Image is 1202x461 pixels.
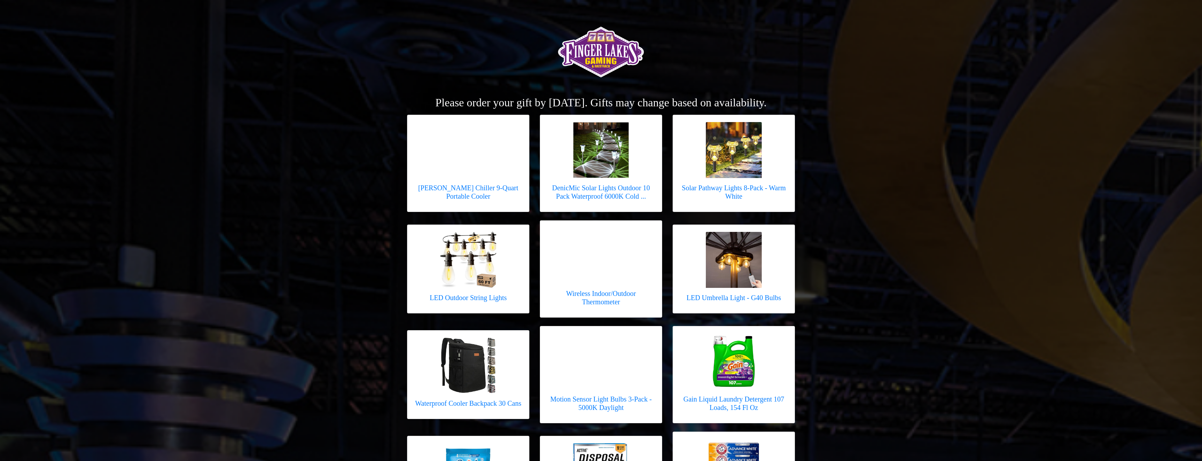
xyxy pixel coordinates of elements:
img: Logo [556,17,646,87]
a: Waterproof Cooler Backpack 30 Cans Waterproof Cooler Backpack 30 Cans [415,338,521,412]
a: LED Umbrella Light - G40 Bulbs LED Umbrella Light - G40 Bulbs [687,232,781,306]
h5: LED Outdoor String Lights [430,293,507,302]
h5: Wireless Indoor/Outdoor Thermometer [547,289,655,306]
h5: LED Umbrella Light - G40 Bulbs [687,293,781,302]
img: Gain Liquid Laundry Detergent 107 Loads, 154 Fl Oz [706,333,762,389]
a: [PERSON_NAME] Chiller 9-Quart Portable Cooler [414,122,522,205]
h5: [PERSON_NAME] Chiller 9-Quart Portable Cooler [414,184,522,200]
a: Motion Sensor Light Bulbs 3-Pack - 5000K Daylight [547,333,655,416]
a: Solar Pathway Lights 8-Pack - Warm White Solar Pathway Lights 8-Pack - Warm White [680,122,788,205]
img: LED Outdoor String Lights [440,232,496,288]
h2: Please order your gift by [DATE]. Gifts may change based on availability. [407,96,795,109]
a: Gain Liquid Laundry Detergent 107 Loads, 154 Fl Oz Gain Liquid Laundry Detergent 107 Loads, 154 F... [680,333,788,416]
a: LED Outdoor String Lights LED Outdoor String Lights [430,232,507,306]
h5: Gain Liquid Laundry Detergent 107 Loads, 154 Fl Oz [680,395,788,412]
h5: Waterproof Cooler Backpack 30 Cans [415,399,521,407]
img: Waterproof Cooler Backpack 30 Cans [440,338,496,393]
img: LED Umbrella Light - G40 Bulbs [706,232,762,288]
a: Wireless Indoor/Outdoor Thermometer [547,228,655,310]
img: DenicMic Solar Lights Outdoor 10 Pack Waterproof 6000K Cold White LED Stainless Steel Stake for P... [573,122,629,178]
h5: DenicMic Solar Lights Outdoor 10 Pack Waterproof 6000K Cold ... [547,184,655,200]
h5: Solar Pathway Lights 8-Pack - Warm White [680,184,788,200]
h5: Motion Sensor Light Bulbs 3-Pack - 5000K Daylight [547,395,655,412]
img: Solar Pathway Lights 8-Pack - Warm White [706,122,762,178]
a: DenicMic Solar Lights Outdoor 10 Pack Waterproof 6000K Cold White LED Stainless Steel Stake for P... [547,122,655,205]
